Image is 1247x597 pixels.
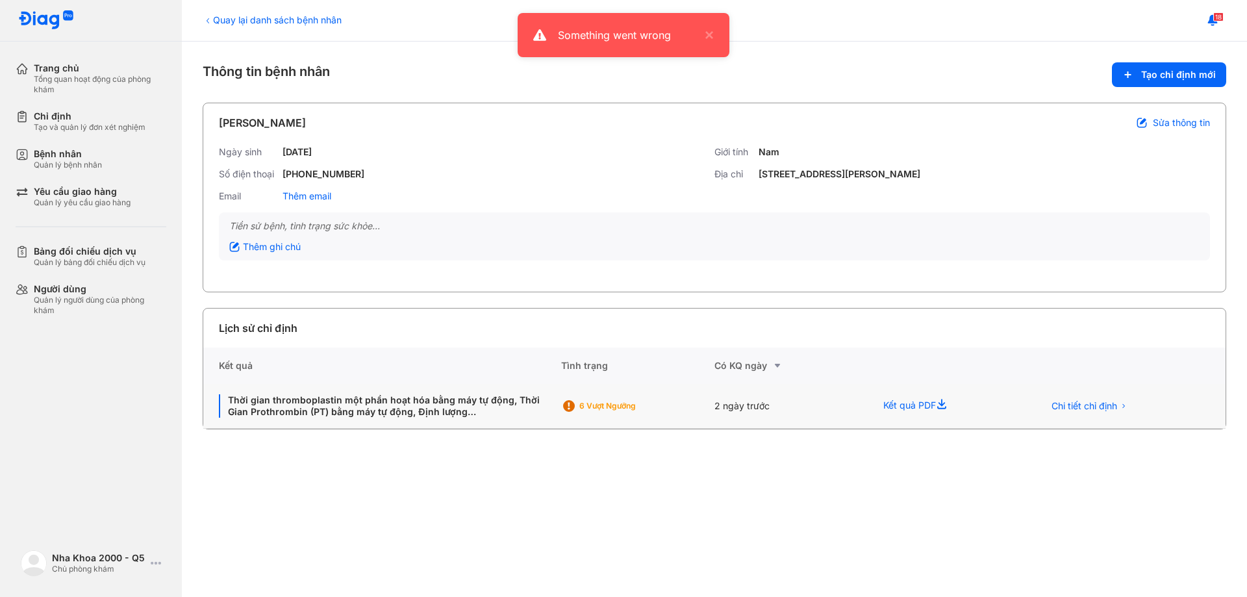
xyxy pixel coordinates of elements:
div: Nha Khoa 2000 - Q5 [52,552,145,564]
div: Địa chỉ [714,168,753,180]
div: Ngày sinh [219,146,277,158]
div: 6 Vượt ngưỡng [579,401,683,411]
div: Bệnh nhân [34,148,102,160]
span: 18 [1213,12,1224,21]
div: [STREET_ADDRESS][PERSON_NAME] [759,168,920,180]
span: Sửa thông tin [1153,117,1210,129]
div: Chủ phòng khám [52,564,145,574]
button: Tạo chỉ định mới [1112,62,1226,87]
div: Số điện thoại [219,168,277,180]
div: Tình trạng [561,348,714,384]
div: Quản lý yêu cầu giao hàng [34,197,131,208]
div: Trang chủ [34,62,166,74]
div: Email [219,190,277,202]
div: 2 ngày trước [714,384,868,429]
div: Quay lại danh sách bệnh nhân [203,13,342,27]
div: Bảng đối chiếu dịch vụ [34,246,145,257]
button: Chi tiết chỉ định [1044,396,1135,416]
img: logo [18,10,74,31]
div: Tổng quan hoạt động của phòng khám [34,74,166,95]
div: Kết quả [203,348,561,384]
div: Thông tin bệnh nhân [203,62,1226,87]
div: Tiền sử bệnh, tình trạng sức khỏe... [229,220,1200,232]
div: [DATE] [283,146,312,158]
span: Chi tiết chỉ định [1052,400,1117,412]
div: Chỉ định [34,110,145,122]
div: Thời gian thromboplastin một phần hoạt hóa bằng máy tự động, Thời Gian Prothrombin (PT) bằng máy ... [219,394,546,418]
div: Something went wrong [558,27,698,43]
div: Tạo và quản lý đơn xét nghiệm [34,122,145,133]
div: [PHONE_NUMBER] [283,168,364,180]
div: Yêu cầu giao hàng [34,186,131,197]
div: Thêm email [283,190,331,202]
div: Nam [759,146,779,158]
div: Quản lý bệnh nhân [34,160,102,170]
div: Giới tính [714,146,753,158]
div: Người dùng [34,283,166,295]
span: Tạo chỉ định mới [1141,69,1216,81]
button: close [698,27,714,43]
div: Kết quả PDF [868,384,1027,429]
div: Quản lý người dùng của phòng khám [34,295,166,316]
div: Có KQ ngày [714,358,868,374]
div: Quản lý bảng đối chiếu dịch vụ [34,257,145,268]
div: [PERSON_NAME] [219,115,306,131]
div: Thêm ghi chú [229,241,301,253]
div: Lịch sử chỉ định [219,320,297,336]
img: logo [21,550,47,576]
